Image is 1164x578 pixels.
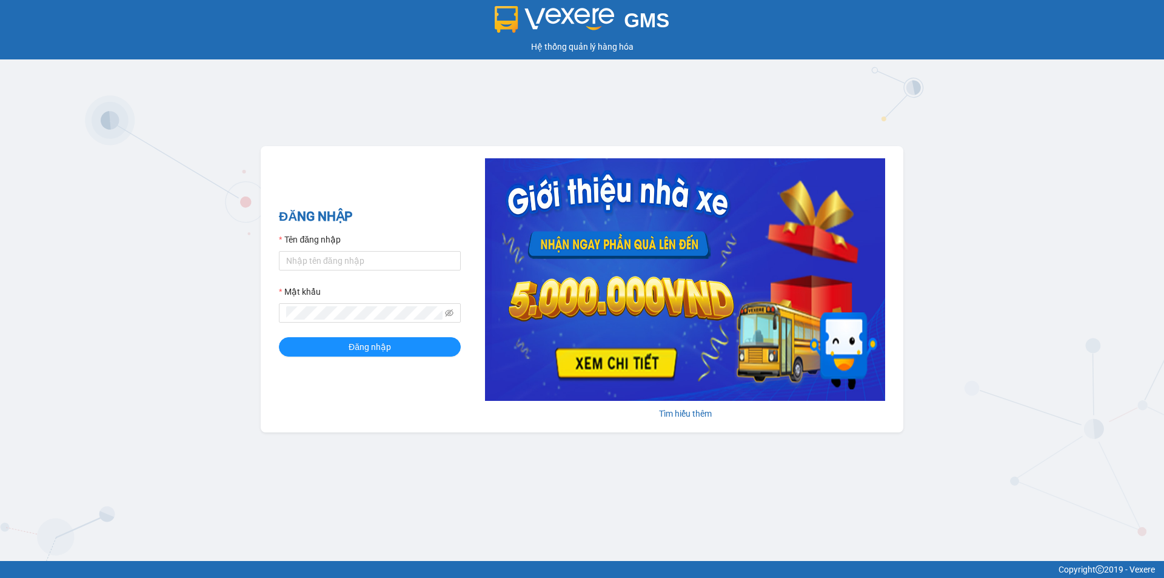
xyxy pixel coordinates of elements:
div: Copyright 2019 - Vexere [9,563,1155,576]
label: Tên đăng nhập [279,233,341,246]
input: Tên đăng nhập [279,251,461,271]
span: GMS [624,9,669,32]
h2: ĐĂNG NHẬP [279,207,461,227]
img: logo 2 [495,6,615,33]
div: Tìm hiểu thêm [485,407,885,420]
input: Mật khẩu [286,306,443,320]
label: Mật khẩu [279,285,321,298]
a: GMS [495,18,670,28]
span: eye-invisible [445,309,453,317]
span: Đăng nhập [349,340,391,354]
span: copyright [1095,565,1104,574]
button: Đăng nhập [279,337,461,357]
div: Hệ thống quản lý hàng hóa [3,40,1161,53]
img: banner-0 [485,158,885,401]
